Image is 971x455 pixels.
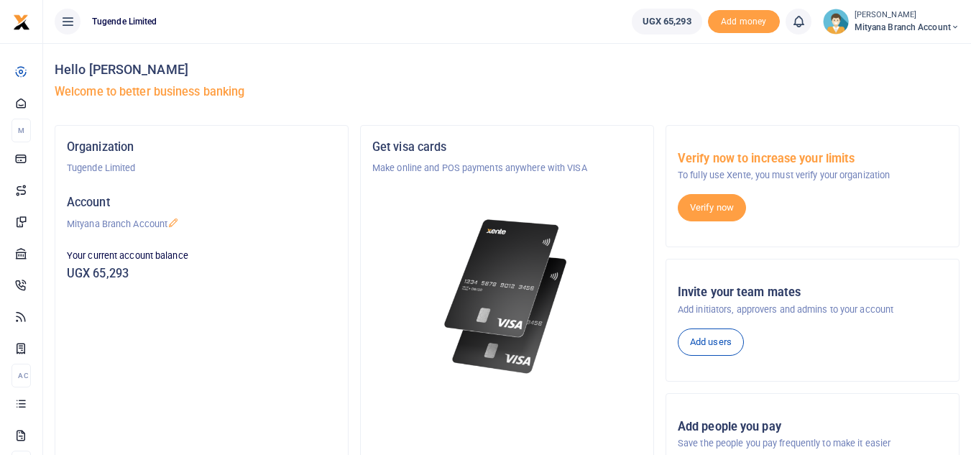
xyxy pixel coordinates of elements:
span: Add money [708,10,780,34]
h5: Verify now to increase your limits [678,152,947,166]
a: Add users [678,328,744,356]
li: Ac [11,364,31,387]
p: Save the people you pay frequently to make it easier [678,436,947,451]
small: [PERSON_NAME] [855,9,960,22]
span: Mityana Branch Account [855,21,960,34]
li: Wallet ballance [626,9,708,35]
h5: UGX 65,293 [67,267,336,281]
a: Verify now [678,194,746,221]
h5: Welcome to better business banking [55,85,960,99]
a: logo-small logo-large logo-large [13,16,30,27]
p: Tugende Limited [67,161,336,175]
h5: Add people you pay [678,420,947,434]
p: Make online and POS payments anywhere with VISA [372,161,642,175]
img: profile-user [823,9,849,35]
h5: Account [67,196,336,210]
a: Add money [708,15,780,26]
span: UGX 65,293 [643,14,691,29]
p: To fully use Xente, you must verify your organization [678,168,947,183]
a: profile-user [PERSON_NAME] Mityana Branch Account [823,9,960,35]
p: Add initiators, approvers and admins to your account [678,303,947,317]
img: logo-small [13,14,30,31]
p: Mityana Branch Account [67,217,336,231]
h5: Organization [67,140,336,155]
h5: Get visa cards [372,140,642,155]
a: UGX 65,293 [632,9,702,35]
h4: Hello [PERSON_NAME] [55,62,960,78]
h5: Invite your team mates [678,285,947,300]
li: Toup your wallet [708,10,780,34]
span: Tugende Limited [86,15,163,28]
li: M [11,119,31,142]
img: xente-_physical_cards.png [440,210,575,383]
p: Your current account balance [67,249,336,263]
